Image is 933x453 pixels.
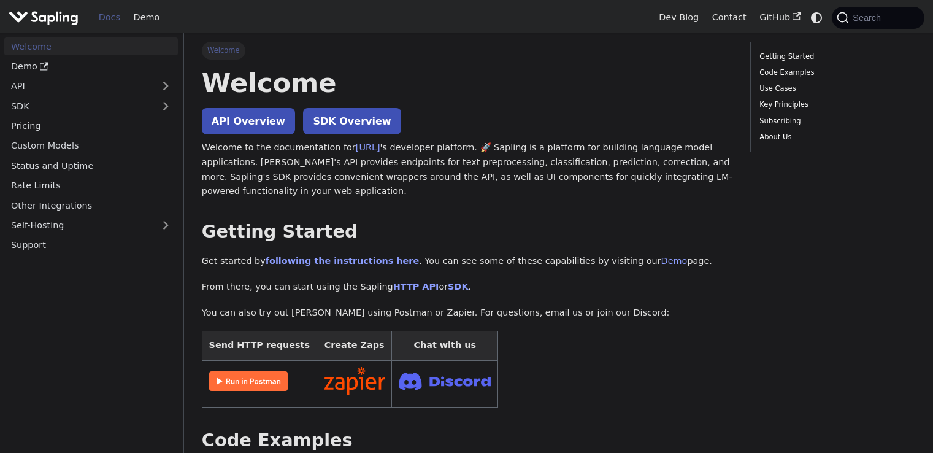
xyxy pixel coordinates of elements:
a: Pricing [4,117,178,135]
p: Welcome to the documentation for 's developer platform. 🚀 Sapling is a platform for building lang... [202,141,732,199]
a: Subscribing [759,115,911,127]
button: Expand sidebar category 'API' [153,77,178,95]
a: Welcome [4,37,178,55]
a: Demo [4,58,178,75]
a: Other Integrations [4,196,178,214]
a: Sapling.aiSapling.ai [9,9,83,26]
a: Dev Blog [652,8,705,27]
a: Contact [705,8,753,27]
button: Expand sidebar category 'SDK' [153,97,178,115]
a: API [4,77,153,95]
a: following the instructions here [266,256,419,266]
a: Docs [92,8,127,27]
a: SDK Overview [303,108,401,134]
p: From there, you can start using the Sapling or . [202,280,732,295]
button: Switch between dark and light mode (currently system mode) [808,9,826,26]
p: Get started by . You can see some of these capabilities by visiting our page. [202,254,732,269]
a: Use Cases [759,83,911,95]
a: About Us [759,131,911,143]
span: Search [849,13,888,23]
a: Code Examples [759,67,911,79]
a: Status and Uptime [4,157,178,174]
a: SDK [448,282,468,292]
h1: Welcome [202,66,732,99]
p: You can also try out [PERSON_NAME] using Postman or Zapier. For questions, email us or join our D... [202,306,732,320]
a: Demo [127,8,166,27]
a: GitHub [753,8,807,27]
img: Sapling.ai [9,9,79,26]
nav: Breadcrumbs [202,42,732,59]
th: Send HTTP requests [202,331,317,360]
img: Join Discord [399,369,491,394]
img: Run in Postman [209,371,288,391]
span: Welcome [202,42,245,59]
h2: Code Examples [202,430,732,452]
a: Getting Started [759,51,911,63]
a: [URL] [356,142,380,152]
button: Search (Command+K) [832,7,924,29]
a: API Overview [202,108,295,134]
a: Key Principles [759,99,911,110]
a: Demo [661,256,688,266]
a: Rate Limits [4,177,178,195]
a: Custom Models [4,137,178,155]
img: Connect in Zapier [324,367,385,395]
a: Support [4,236,178,254]
th: Create Zaps [317,331,392,360]
a: SDK [4,97,153,115]
h2: Getting Started [202,221,732,243]
th: Chat with us [392,331,498,360]
a: Self-Hosting [4,217,178,234]
a: HTTP API [393,282,439,292]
